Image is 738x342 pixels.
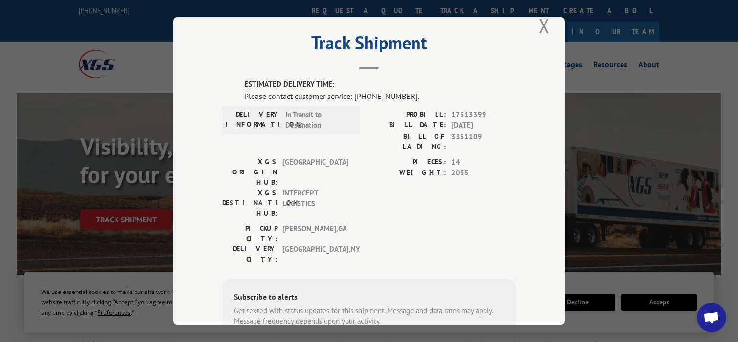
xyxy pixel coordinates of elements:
[222,223,277,244] label: PICKUP CITY:
[225,109,280,131] label: DELIVERY INFORMATION:
[222,187,277,218] label: XGS DESTINATION HUB:
[282,156,348,187] span: [GEOGRAPHIC_DATA]
[369,131,446,151] label: BILL OF LADING:
[697,303,726,332] a: Open chat
[451,168,516,179] span: 2035
[451,156,516,168] span: 14
[369,120,446,131] label: BILL DATE:
[282,244,348,264] span: [GEOGRAPHIC_DATA] , NY
[222,36,516,54] h2: Track Shipment
[234,305,504,327] div: Get texted with status updates for this shipment. Message and data rates may apply. Message frequ...
[222,156,277,187] label: XGS ORIGIN HUB:
[282,187,348,218] span: INTERCEPT LOGISTICS
[244,90,516,101] div: Please contact customer service: [PHONE_NUMBER].
[244,79,516,90] label: ESTIMATED DELIVERY TIME:
[536,12,553,39] button: Close modal
[285,109,351,131] span: In Transit to Destination
[451,131,516,151] span: 3351109
[222,244,277,264] label: DELIVERY CITY:
[451,120,516,131] span: [DATE]
[369,168,446,179] label: WEIGHT:
[369,156,446,168] label: PIECES:
[234,291,504,305] div: Subscribe to alerts
[369,109,446,120] label: PROBILL:
[451,109,516,120] span: 17513399
[282,223,348,244] span: [PERSON_NAME] , GA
